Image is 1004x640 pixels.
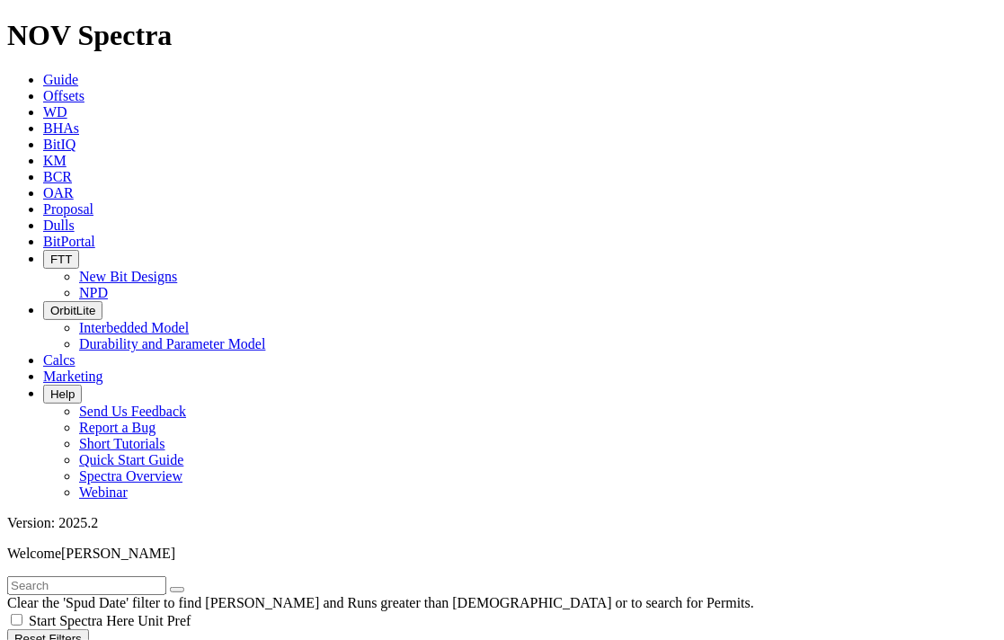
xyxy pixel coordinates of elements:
[11,614,22,626] input: Start Spectra Here
[43,72,78,87] a: Guide
[79,420,155,435] a: Report a Bug
[43,218,75,233] a: Dulls
[29,613,134,628] span: Start Spectra Here
[7,19,997,52] h1: NOV Spectra
[61,546,175,561] span: [PERSON_NAME]
[43,104,67,120] a: WD
[79,285,108,300] a: NPD
[7,576,166,595] input: Search
[7,595,754,610] span: Clear the 'Spud Date' filter to find [PERSON_NAME] and Runs greater than [DEMOGRAPHIC_DATA] or to...
[79,336,266,351] a: Durability and Parameter Model
[79,269,177,284] a: New Bit Designs
[138,613,191,628] span: Unit Pref
[43,352,76,368] a: Calcs
[43,301,102,320] button: OrbitLite
[43,120,79,136] a: BHAs
[79,436,165,451] a: Short Tutorials
[43,250,79,269] button: FTT
[43,169,72,184] a: BCR
[79,484,128,500] a: Webinar
[43,201,93,217] a: Proposal
[79,320,189,335] a: Interbedded Model
[43,385,82,404] button: Help
[43,185,74,200] a: OAR
[7,515,997,531] div: Version: 2025.2
[50,387,75,401] span: Help
[50,304,95,317] span: OrbitLite
[79,452,183,467] a: Quick Start Guide
[43,137,76,152] a: BitIQ
[43,234,95,249] a: BitPortal
[7,546,997,562] p: Welcome
[79,404,186,419] a: Send Us Feedback
[50,253,72,266] span: FTT
[43,369,103,384] a: Marketing
[43,153,67,168] a: KM
[43,88,84,103] a: Offsets
[79,468,182,484] a: Spectra Overview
